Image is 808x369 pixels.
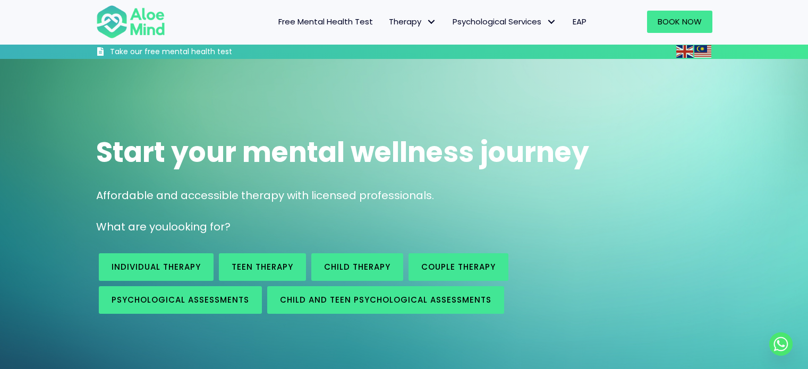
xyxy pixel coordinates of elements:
a: EAP [565,11,594,33]
a: Book Now [647,11,712,33]
span: Psychological Services [453,16,557,27]
p: Affordable and accessible therapy with licensed professionals. [96,188,712,203]
span: looking for? [168,219,231,234]
a: Free Mental Health Test [270,11,381,33]
a: Malay [694,45,712,57]
span: Start your mental wellness journey [96,133,589,171]
a: TherapyTherapy: submenu [381,11,445,33]
span: Couple therapy [421,261,496,272]
a: Psychological ServicesPsychological Services: submenu [445,11,565,33]
nav: Menu [179,11,594,33]
a: Child Therapy [311,253,403,281]
a: Psychological assessments [99,286,262,314]
span: Therapy: submenu [424,14,439,30]
img: en [676,45,693,58]
span: What are you [96,219,168,234]
a: Teen Therapy [219,253,306,281]
span: Therapy [389,16,437,27]
span: Teen Therapy [232,261,293,272]
span: Free Mental Health Test [278,16,373,27]
img: Aloe mind Logo [96,4,165,39]
h3: Take our free mental health test [110,47,289,57]
a: English [676,45,694,57]
a: Couple therapy [409,253,508,281]
span: Psychological assessments [112,294,249,305]
a: Individual therapy [99,253,214,281]
a: Child and Teen Psychological assessments [267,286,504,314]
a: Take our free mental health test [96,47,289,59]
span: Child and Teen Psychological assessments [280,294,491,305]
span: Child Therapy [324,261,390,272]
img: ms [694,45,711,58]
a: Whatsapp [769,332,793,356]
span: EAP [573,16,586,27]
span: Book Now [658,16,702,27]
span: Individual therapy [112,261,201,272]
span: Psychological Services: submenu [544,14,559,30]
